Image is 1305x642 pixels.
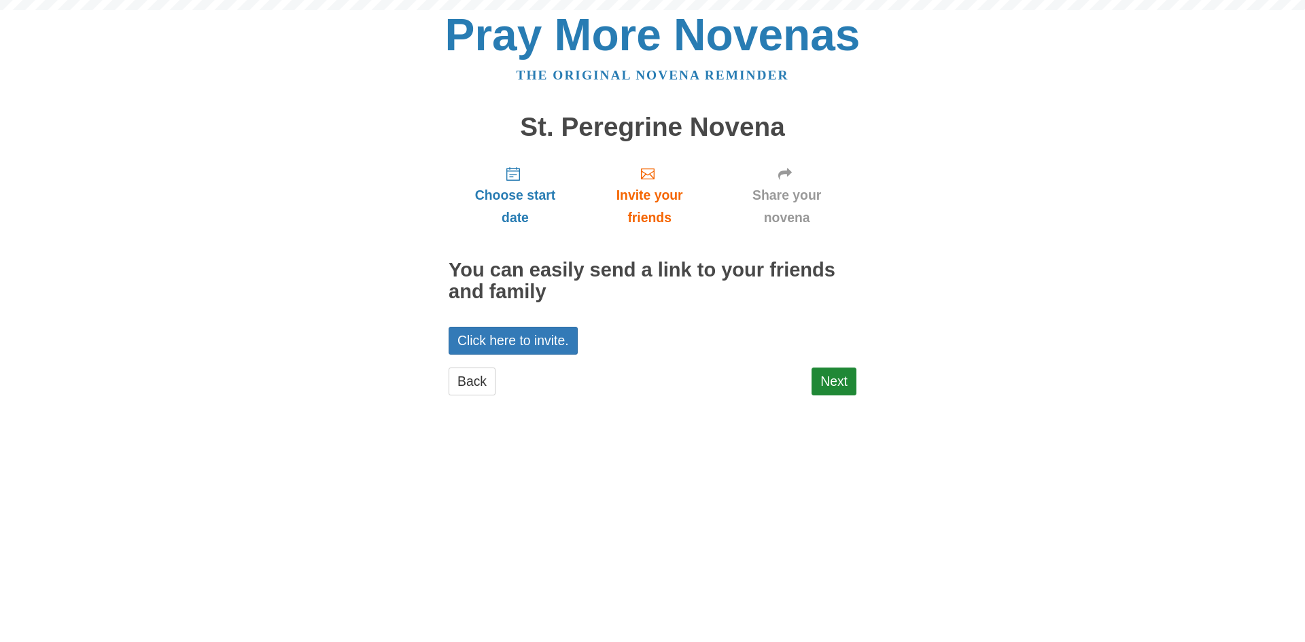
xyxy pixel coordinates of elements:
[449,155,582,236] a: Choose start date
[595,184,703,229] span: Invite your friends
[449,113,856,142] h1: St. Peregrine Novena
[449,260,856,303] h2: You can easily send a link to your friends and family
[582,155,717,236] a: Invite your friends
[517,68,789,82] a: The original novena reminder
[462,184,568,229] span: Choose start date
[449,368,495,395] a: Back
[449,327,578,355] a: Click here to invite.
[717,155,856,236] a: Share your novena
[445,10,860,60] a: Pray More Novenas
[812,368,856,395] a: Next
[731,184,843,229] span: Share your novena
